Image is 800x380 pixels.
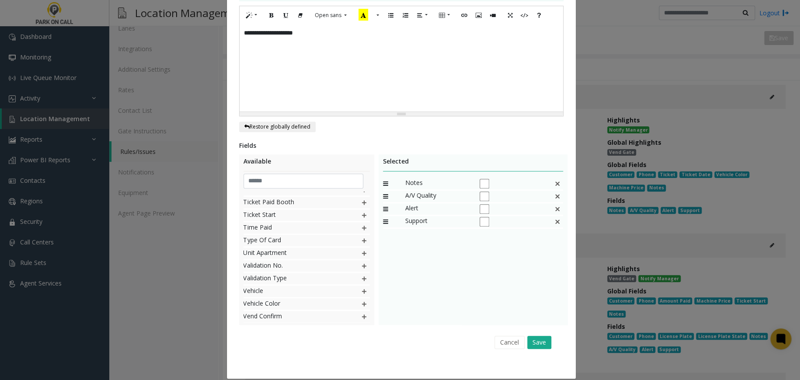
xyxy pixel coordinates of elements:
[405,178,470,189] span: Notes
[239,122,316,132] button: Restore globally defined
[243,286,343,297] span: Vehicle
[361,311,368,322] img: plusIcon.svg
[405,191,470,202] span: A/V Quality
[243,222,343,234] span: Time Paid
[361,248,368,259] img: plusIcon.svg
[243,197,343,208] span: Ticket Paid Booth
[527,336,551,349] button: Save
[405,203,470,215] span: Alert
[243,311,343,322] span: Vend Confirm
[361,235,368,246] img: plusIcon.svg
[494,336,525,349] button: Cancel
[243,298,343,310] span: Vehicle Color
[405,216,470,227] span: Support
[239,141,563,150] div: Fields
[554,191,561,202] img: This is a default field and cannot be deleted.
[361,222,368,234] img: plusIcon.svg
[240,112,563,116] div: Resize
[383,157,563,171] div: Selected
[361,197,368,208] img: plusIcon.svg
[243,235,343,246] span: Type Of Card
[243,248,343,259] span: Unit Apartment
[243,260,343,272] span: Validation No.
[554,178,561,189] img: This is a default field and cannot be deleted.
[361,286,368,297] img: plusIcon.svg
[361,209,368,221] img: plusIcon.svg
[554,203,561,215] img: This is a default field and cannot be deleted.
[361,260,368,272] img: plusIcon.svg
[554,216,561,227] img: This is a default field and cannot be deleted.
[243,209,343,221] span: Ticket Start
[243,157,370,171] div: Available
[361,273,368,284] img: plusIcon.svg
[243,273,343,284] span: Validation Type
[361,298,368,310] img: plusIcon.svg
